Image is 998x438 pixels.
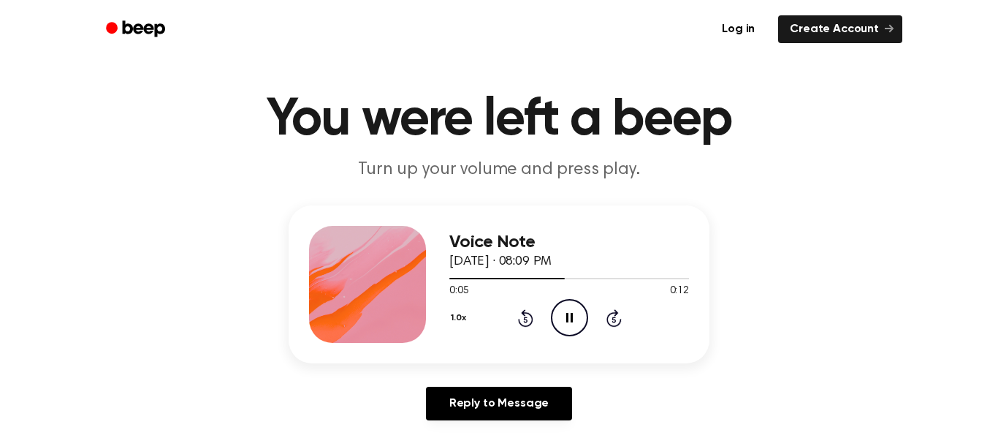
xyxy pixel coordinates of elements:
[778,15,902,43] a: Create Account
[449,284,468,299] span: 0:05
[218,158,780,182] p: Turn up your volume and press play.
[449,233,689,252] h3: Voice Note
[426,387,572,420] a: Reply to Message
[125,94,873,146] h1: You were left a beep
[670,284,689,299] span: 0:12
[449,306,471,331] button: 1.0x
[96,15,178,44] a: Beep
[707,12,769,46] a: Log in
[449,255,552,268] span: [DATE] · 08:09 PM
